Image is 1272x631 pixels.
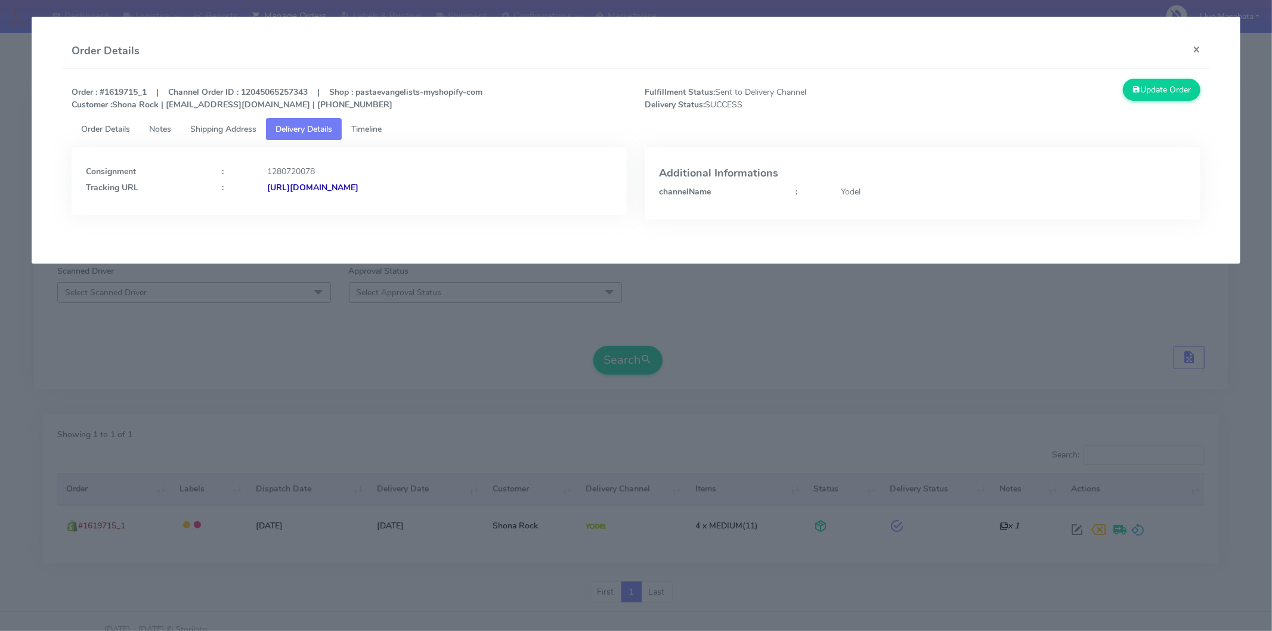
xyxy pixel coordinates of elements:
strong: channelName [659,186,711,197]
span: Timeline [351,123,382,135]
span: Order Details [81,123,130,135]
strong: Customer : [72,99,112,110]
ul: Tabs [72,118,1200,140]
strong: Order : #1619715_1 | Channel Order ID : 12045065257343 | Shop : pastaevangelists-myshopify-com Sh... [72,86,482,110]
div: 1280720078 [258,165,621,178]
strong: Consignment [86,166,136,177]
strong: [URL][DOMAIN_NAME] [267,182,358,193]
strong: : [222,166,224,177]
h4: Order Details [72,43,140,59]
strong: : [222,182,224,193]
strong: Tracking URL [86,182,138,193]
div: Yodel [832,185,1195,198]
span: Shipping Address [190,123,256,135]
strong: Delivery Status: [645,99,705,110]
span: Delivery Details [276,123,332,135]
span: Sent to Delivery Channel SUCCESS [636,86,923,111]
button: Update Order [1123,79,1200,101]
strong: : [796,186,797,197]
span: Notes [149,123,171,135]
strong: Fulfillment Status: [645,86,715,98]
button: Close [1183,33,1210,65]
h4: Additional Informations [659,168,1186,180]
